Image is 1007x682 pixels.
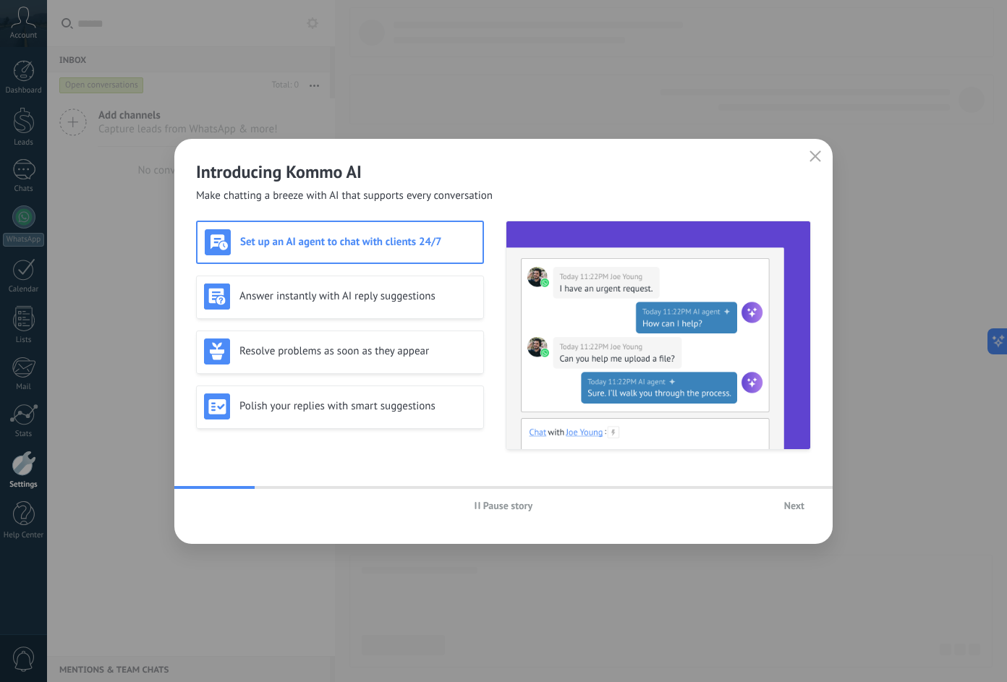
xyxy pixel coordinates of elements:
span: Make chatting a breeze with AI that supports every conversation [196,189,493,203]
h3: Answer instantly with AI reply suggestions [239,289,476,303]
h3: Set up an AI agent to chat with clients 24/7 [240,235,475,249]
button: Pause story [468,495,540,516]
h2: Introducing Kommo AI [196,161,811,183]
span: Pause story [483,500,533,511]
h3: Resolve problems as soon as they appear [239,344,476,358]
button: Next [778,495,811,516]
h3: Polish your replies with smart suggestions [239,399,476,413]
span: Next [784,500,804,511]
